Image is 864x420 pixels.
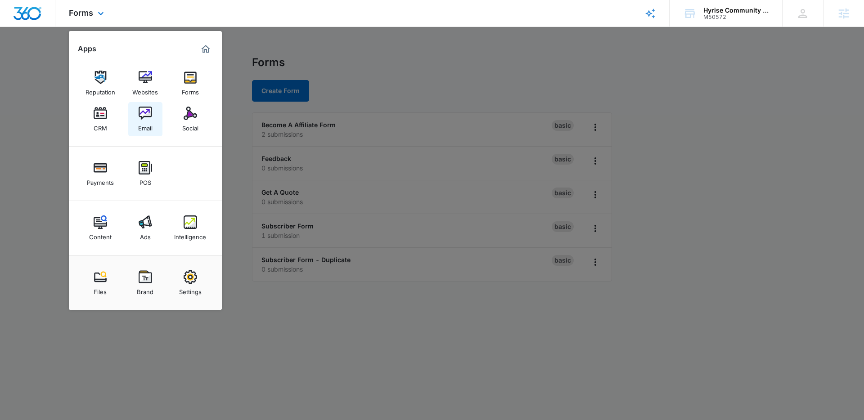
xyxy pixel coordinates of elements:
[173,66,207,100] a: Forms
[198,42,213,56] a: Marketing 360® Dashboard
[703,7,769,14] div: account name
[94,120,107,132] div: CRM
[128,102,162,136] a: Email
[128,266,162,300] a: Brand
[83,102,117,136] a: CRM
[137,284,153,295] div: Brand
[179,284,202,295] div: Settings
[128,211,162,245] a: Ads
[87,174,114,186] div: Payments
[174,229,206,241] div: Intelligence
[703,14,769,20] div: account id
[83,266,117,300] a: Files
[94,284,107,295] div: Files
[89,229,112,241] div: Content
[83,156,117,191] a: Payments
[138,120,153,132] div: Email
[182,84,199,96] div: Forms
[132,84,158,96] div: Websites
[173,102,207,136] a: Social
[78,45,96,53] h2: Apps
[69,8,93,18] span: Forms
[182,120,198,132] div: Social
[128,66,162,100] a: Websites
[83,66,117,100] a: Reputation
[128,156,162,191] a: POS
[85,84,115,96] div: Reputation
[173,211,207,245] a: Intelligence
[83,211,117,245] a: Content
[139,174,151,186] div: POS
[173,266,207,300] a: Settings
[140,229,151,241] div: Ads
